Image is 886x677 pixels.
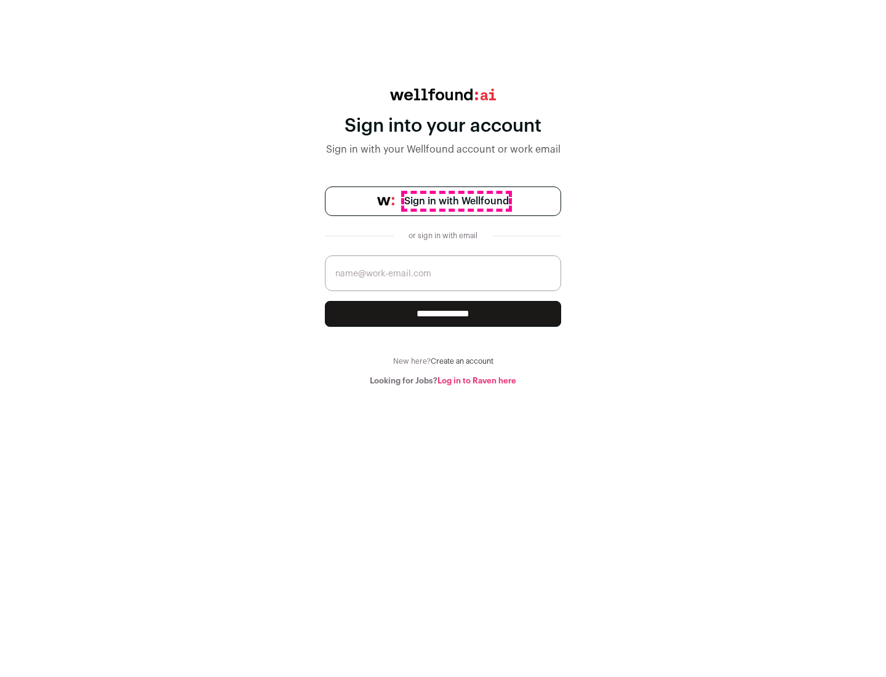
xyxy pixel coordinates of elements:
[404,194,509,209] span: Sign in with Wellfound
[404,231,482,241] div: or sign in with email
[325,186,561,216] a: Sign in with Wellfound
[325,142,561,157] div: Sign in with your Wellfound account or work email
[390,89,496,100] img: wellfound:ai
[437,377,516,385] a: Log in to Raven here
[431,358,493,365] a: Create an account
[325,115,561,137] div: Sign into your account
[377,197,394,206] img: wellfound-symbol-flush-black-fb3c872781a75f747ccb3a119075da62bfe97bd399995f84a933054e44a575c4.png
[325,376,561,386] div: Looking for Jobs?
[325,356,561,366] div: New here?
[325,255,561,291] input: name@work-email.com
